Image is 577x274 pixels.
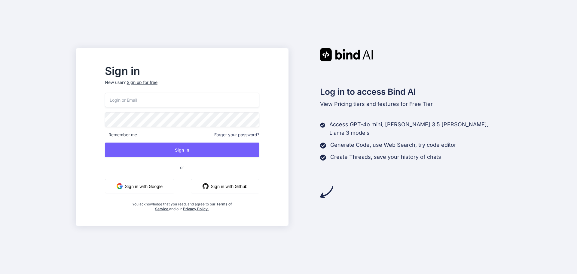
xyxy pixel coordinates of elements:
img: github [203,183,209,189]
button: Sign In [105,143,259,157]
p: Create Threads, save your history of chats [330,153,441,161]
p: Access GPT-4o mini, [PERSON_NAME] 3.5 [PERSON_NAME], Llama 3 models [329,120,501,137]
h2: Sign in [105,66,259,76]
span: or [156,160,208,175]
span: Forgot your password? [214,132,259,138]
div: Sign up for free [127,79,157,85]
a: Privacy Policy. [183,207,209,211]
div: You acknowledge that you read, and agree to our and our [130,198,234,211]
button: Sign in with Github [191,179,259,193]
img: Bind AI logo [320,48,373,61]
span: Remember me [105,132,137,138]
a: Terms of Service [155,202,232,211]
p: New user? [105,79,259,93]
p: tiers and features for Free Tier [320,100,502,108]
h2: Log in to access Bind AI [320,85,502,98]
button: Sign in with Google [105,179,174,193]
p: Generate Code, use Web Search, try code editor [330,141,456,149]
span: View Pricing [320,101,352,107]
img: google [117,183,123,189]
img: arrow [320,185,333,199]
input: Login or Email [105,93,259,107]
